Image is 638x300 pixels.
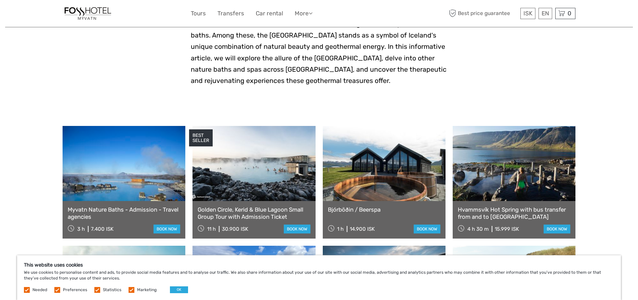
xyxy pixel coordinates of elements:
[189,129,213,146] div: BEST SELLER
[544,225,570,233] a: book now
[328,206,440,213] a: Bjórböðin / Beerspa
[103,287,121,293] label: Statistics
[207,226,216,232] span: 11 h
[458,206,570,220] a: Hvammsvík Hot Spring with bus transfer from and to [GEOGRAPHIC_DATA]
[567,10,572,17] span: 0
[68,206,180,220] a: Myvatn Nature Baths - Admission - Travel agencies
[191,9,447,85] span: [GEOGRAPHIC_DATA], a land of breathtaking landscapes and geothermal wonders, is home to some of t...
[63,5,113,22] img: 1331-8a11efee-c5e4-47e4-a166-7ba43d126862_logo_small.jpg
[198,206,310,220] a: Golden Circle, Kerid & Blue Lagoon Small Group Tour with Admission Ticket
[295,9,313,18] a: More
[154,225,180,233] a: book now
[32,287,47,293] label: Needed
[63,287,87,293] label: Preferences
[91,226,114,232] div: 7.400 ISK
[79,11,87,19] button: Open LiveChat chat widget
[256,9,283,18] a: Car rental
[414,225,440,233] a: book now
[284,225,310,233] a: book now
[137,287,157,293] label: Marketing
[77,226,85,232] span: 3 h
[495,226,519,232] div: 15.999 ISK
[539,8,552,19] div: EN
[191,9,206,18] a: Tours
[10,12,77,17] p: We're away right now. Please check back later!
[170,286,188,293] button: OK
[447,8,519,19] span: Best price guarantee
[217,9,244,18] a: Transfers
[222,226,248,232] div: 30.900 ISK
[17,255,621,300] div: We use cookies to personalise content and ads, to provide social media features and to analyse ou...
[467,226,489,232] span: 4 h 30 m
[337,226,344,232] span: 1 h
[350,226,375,232] div: 14.900 ISK
[24,262,614,268] h5: This website uses cookies
[523,10,532,17] span: ISK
